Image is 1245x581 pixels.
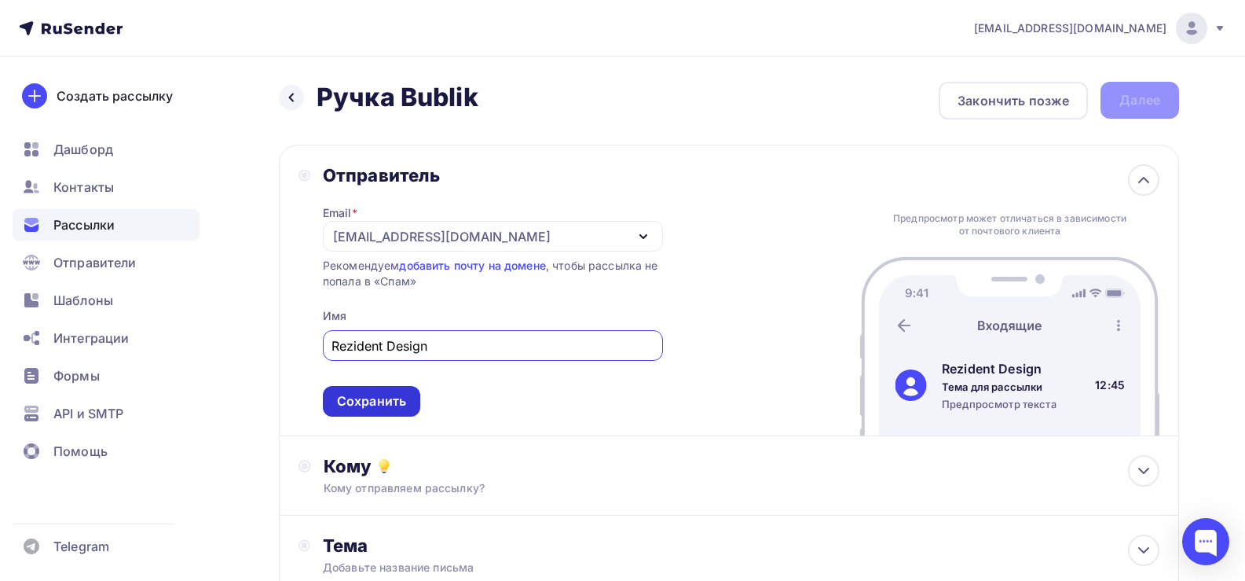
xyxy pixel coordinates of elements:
div: Тема [323,535,633,557]
div: Создать рассылку [57,86,173,105]
div: Кому [324,455,1159,477]
h2: Ручка Bublik [317,82,478,113]
div: Добавьте название письма [323,560,602,575]
span: Дашборд [53,140,113,159]
div: Рекомендуем , чтобы рассылка не попала в «Спам» [323,258,663,289]
div: Тема для рассылки [942,380,1056,394]
div: Сохранить [337,392,406,410]
a: Контакты [13,171,200,203]
span: Отправители [53,253,137,272]
div: Rezident Design [942,359,1056,378]
button: [EMAIL_ADDRESS][DOMAIN_NAME] [323,221,663,252]
span: Контакты [53,178,114,197]
div: Имя [323,308,346,324]
a: [EMAIL_ADDRESS][DOMAIN_NAME] [974,13,1226,44]
span: API и SMTP [53,404,123,423]
div: Отправитель [323,164,663,186]
a: Рассылки [13,209,200,241]
div: [EMAIL_ADDRESS][DOMAIN_NAME] [333,227,551,246]
a: Шаблоны [13,285,200,316]
span: Шаблоны [53,291,113,310]
div: Предпросмотр может отличаться в зависимости от почтового клиента [889,212,1131,237]
a: добавить почту на домене [399,259,545,272]
span: [EMAIL_ADDRESS][DOMAIN_NAME] [974,20,1166,36]
a: Отправители [13,247,200,278]
div: 12:45 [1095,377,1125,393]
a: Формы [13,360,200,392]
a: Дашборд [13,134,200,165]
span: Telegram [53,537,109,556]
div: Предпросмотр текста [942,397,1056,411]
span: Помощь [53,442,108,461]
span: Рассылки [53,215,115,234]
span: Формы [53,366,100,385]
span: Интеграции [53,329,129,347]
div: Закончить позже [958,91,1069,110]
div: Email [323,205,357,221]
div: Кому отправляем рассылку? [324,480,1076,496]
